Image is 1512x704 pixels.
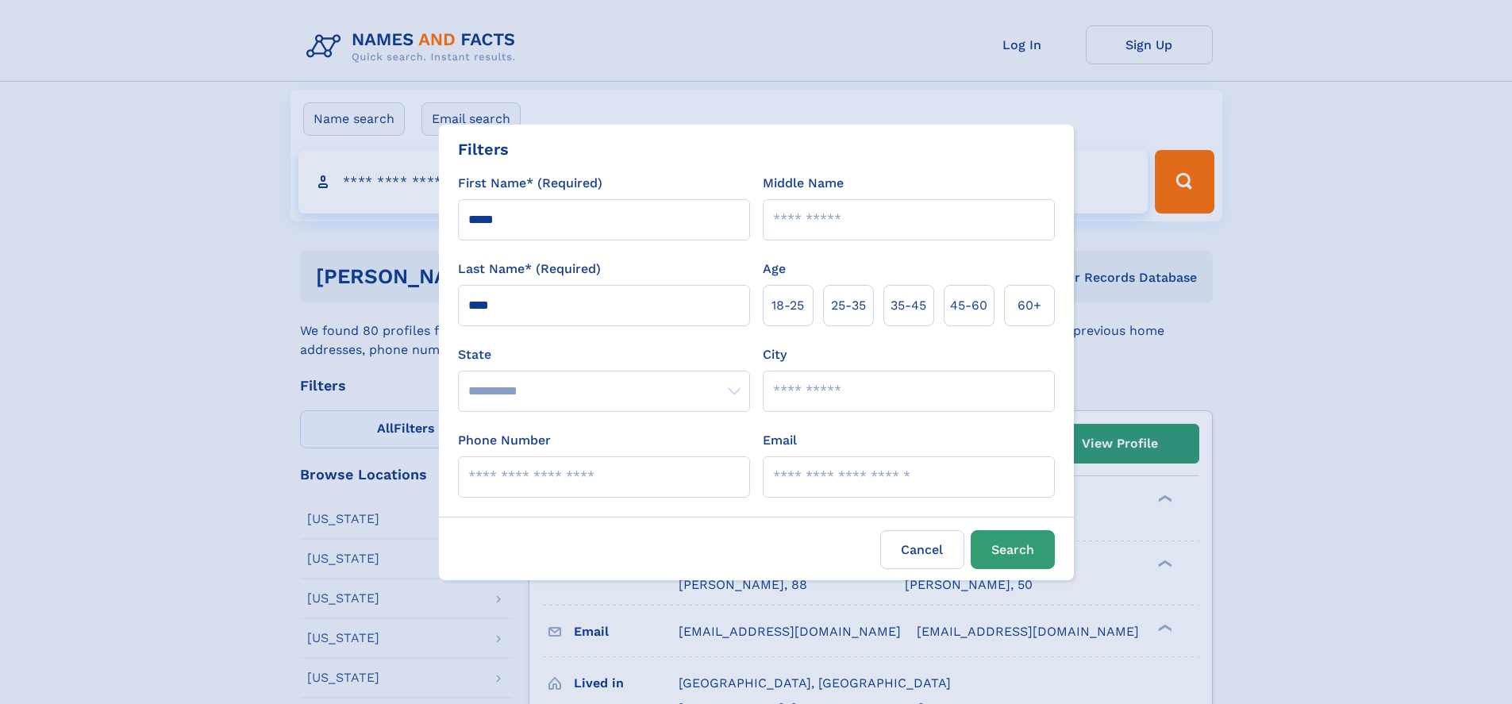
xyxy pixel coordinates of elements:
label: Cancel [880,530,964,569]
label: Middle Name [763,174,844,193]
label: Last Name* (Required) [458,260,601,279]
span: 35‑45 [891,296,926,315]
span: 60+ [1018,296,1041,315]
label: Email [763,431,797,450]
label: Phone Number [458,431,551,450]
label: City [763,345,787,364]
span: 25‑35 [831,296,866,315]
div: Filters [458,137,509,161]
button: Search [971,530,1055,569]
span: 45‑60 [950,296,987,315]
label: Age [763,260,786,279]
span: 18‑25 [771,296,804,315]
label: First Name* (Required) [458,174,602,193]
label: State [458,345,750,364]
